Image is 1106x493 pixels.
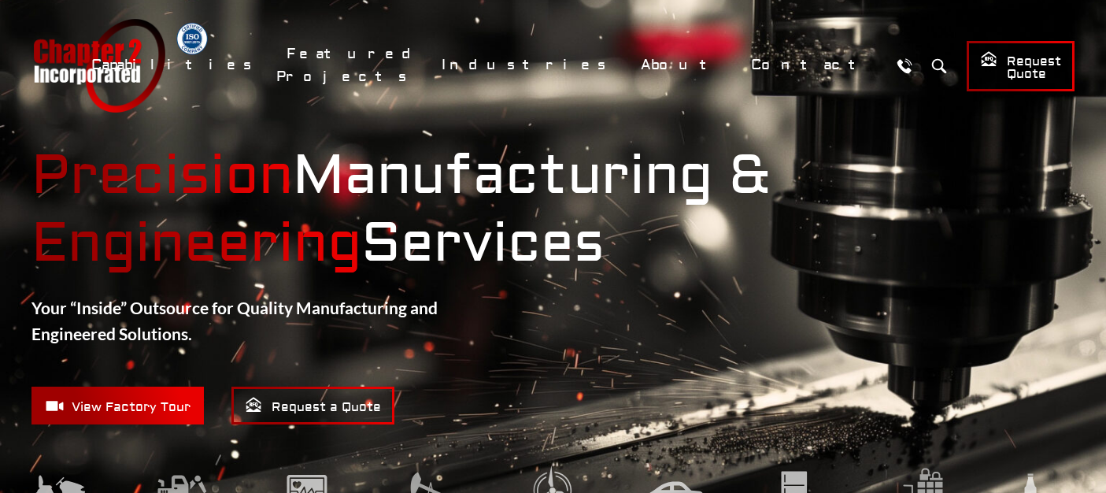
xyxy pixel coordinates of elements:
[890,51,919,80] a: Call Us
[980,50,1061,83] span: Request Quote
[81,48,268,82] a: Capabilities
[741,48,882,82] a: Contact
[31,298,438,344] strong: Your “Inside” Outsource for Quality Manufacturing and Engineered Solutions.
[31,143,293,209] mark: Precision
[631,48,733,82] a: About
[231,387,394,424] a: Request a Quote
[45,396,190,416] span: View Factory Tour
[431,48,623,82] a: Industries
[31,210,361,277] mark: Engineering
[276,37,424,94] a: Featured Projects
[31,19,165,113] a: Chapter 2 Incorporated
[924,51,953,80] button: Search
[31,143,1075,278] strong: Manufacturing & Services
[245,396,381,416] span: Request a Quote
[967,41,1075,91] a: Request Quote
[31,387,204,424] a: View Factory Tour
